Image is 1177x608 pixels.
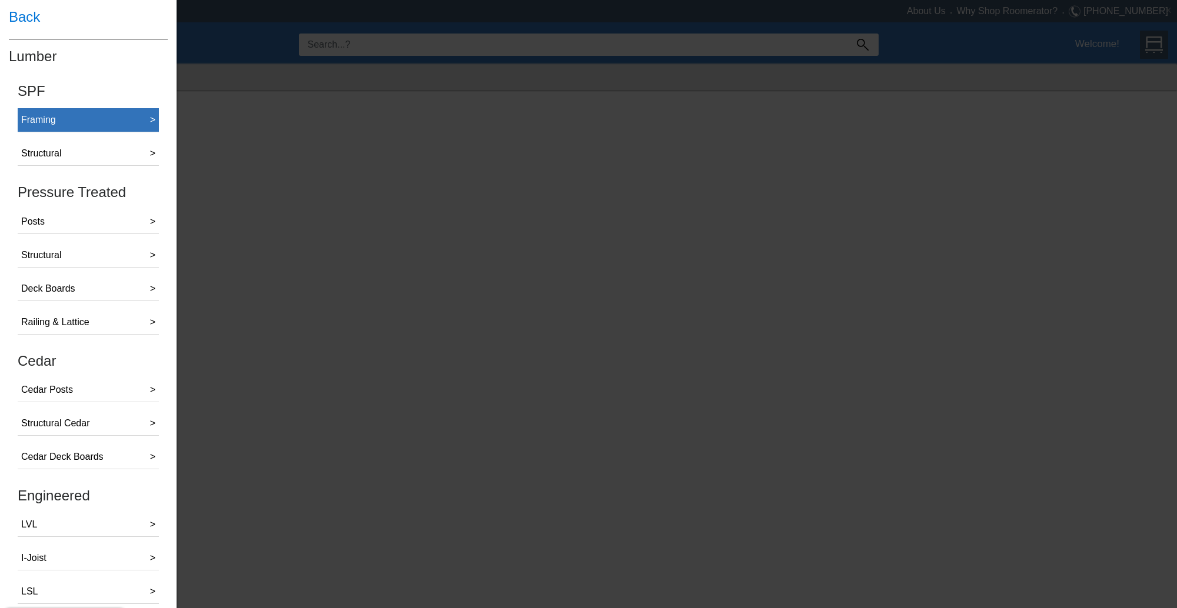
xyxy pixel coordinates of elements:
div: > [150,282,155,296]
button: I-Joist> [18,546,159,570]
div: > [150,383,155,397]
div: > [150,450,155,464]
div: > [150,146,155,161]
h4: SPF [18,83,159,99]
div: Cedar Posts [21,383,73,397]
div: > [150,517,155,532]
div: > [150,248,155,262]
div: > [150,584,155,599]
h4: Engineered [18,488,159,503]
div: Structural Cedar [21,416,90,430]
button: LVL> [18,513,159,537]
div: Structural [21,248,61,262]
div: Framing [21,113,56,127]
button: Cedar Posts> [18,378,159,402]
button: Structural> [18,243,159,268]
div: Railing & Lattice [21,315,89,329]
div: LSL [21,584,38,599]
h4: Lumber [9,39,168,74]
button: Structural> [18,142,159,166]
div: LVL [21,517,37,532]
button: Railing & Lattice> [18,310,159,335]
div: Deck Boards [21,282,75,296]
button: LSL> [18,580,159,604]
div: > [150,551,155,565]
h4: Pressure Treated [18,185,159,200]
div: > [150,215,155,229]
h4: Cedar [18,353,159,369]
button: Cedar Deck Boards> [18,445,159,469]
div: > [150,416,155,430]
div: > [150,315,155,329]
div: Structural [21,146,61,161]
div: Cedar Deck Boards [21,450,104,464]
div: I-Joist [21,551,46,565]
button: Posts> [18,210,159,234]
div: > [150,113,155,127]
button: Framing> [18,108,159,132]
button: Structural Cedar> [18,412,159,436]
div: Posts [21,215,45,229]
button: Deck Boards> [18,277,159,301]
